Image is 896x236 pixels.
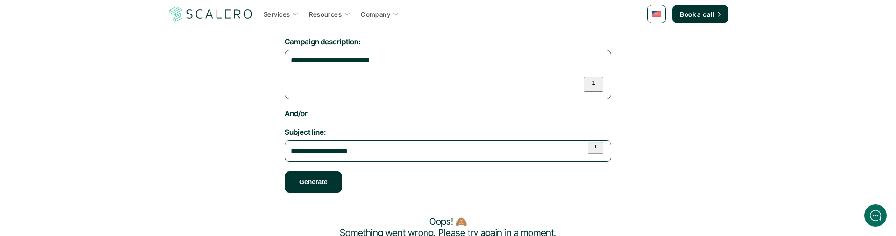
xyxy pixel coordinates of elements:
[672,5,728,23] a: Book a call
[14,124,172,142] button: New conversation
[864,204,887,227] iframe: gist-messenger-bubble-iframe
[285,171,342,193] button: Generate
[78,176,118,182] span: We run on Gist
[60,129,112,137] span: New conversation
[309,9,342,19] p: Resources
[680,9,714,19] p: Book a call
[361,9,390,19] p: Company
[285,140,611,162] textarea: To enrich screen reader interactions, please activate Accessibility in Grammarly extension settings
[285,109,611,118] label: And/or
[14,45,173,60] h1: Hi! Welcome to [GEOGRAPHIC_DATA].
[264,9,290,19] p: Services
[285,50,611,99] textarea: To enrich screen reader interactions, please activate Accessibility in Grammarly extension settings
[285,127,611,137] label: Subject line:
[168,5,254,23] img: Scalero company logotype
[14,62,173,107] h2: Let us know if we can help with lifecycle marketing.
[285,37,611,46] label: Campaign description:
[168,6,254,22] a: Scalero company logotype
